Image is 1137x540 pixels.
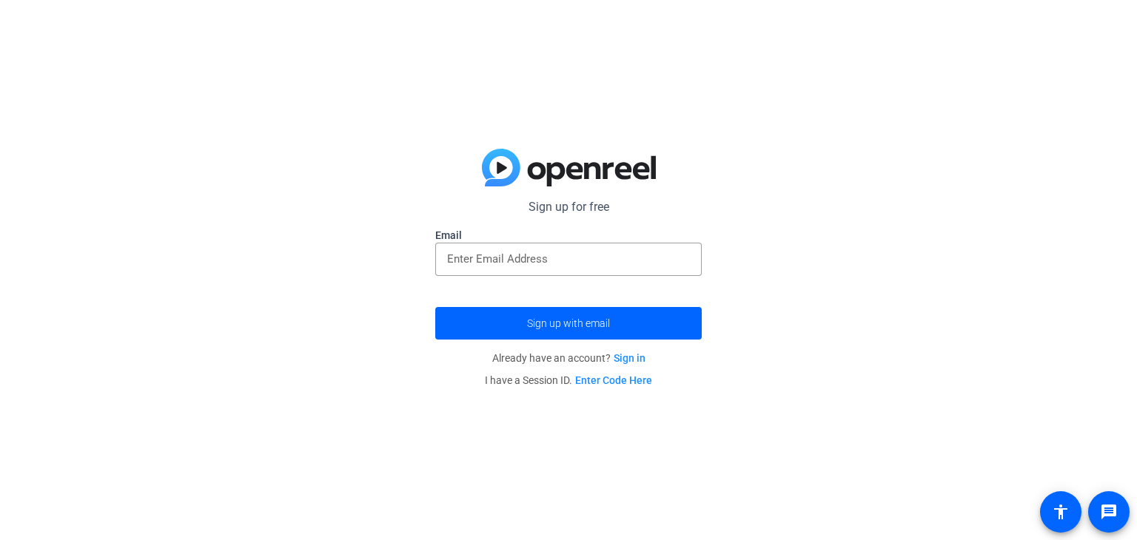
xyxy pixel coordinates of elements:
mat-icon: message [1100,503,1118,521]
input: Enter Email Address [447,250,690,268]
button: Sign up with email [435,307,702,340]
a: Enter Code Here [575,374,652,386]
label: Email [435,228,702,243]
p: Sign up for free [435,198,702,216]
a: Sign in [614,352,645,364]
span: I have a Session ID. [485,374,652,386]
img: blue-gradient.svg [482,149,656,187]
span: Already have an account? [492,352,645,364]
mat-icon: accessibility [1052,503,1070,521]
